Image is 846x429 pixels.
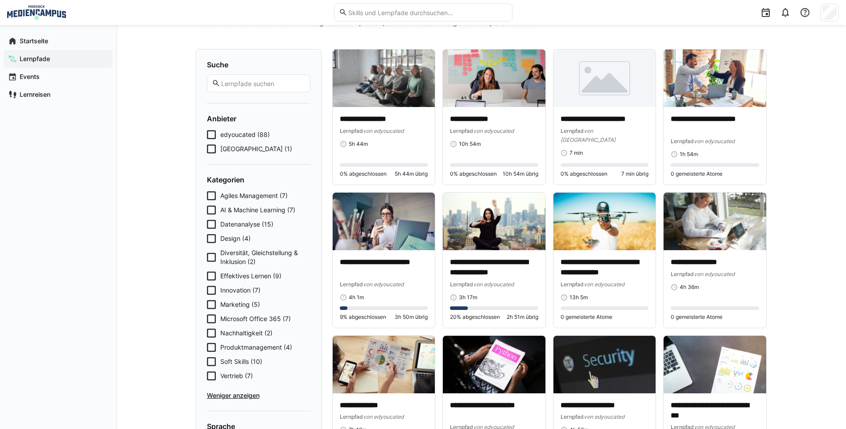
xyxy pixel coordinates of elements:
[503,170,538,177] span: 10h 54m übrig
[220,272,281,280] span: Effektives Lernen (9)
[570,294,588,301] span: 13h 5m
[363,281,404,288] span: von edyoucated
[671,170,722,177] span: 0 gemeisterte Atome
[443,193,545,250] img: image
[395,313,428,321] span: 3h 50m übrig
[220,371,253,380] span: Vertrieb (7)
[450,128,473,134] span: Lernpfad
[220,220,273,229] span: Datenanalyse (15)
[220,329,272,338] span: Nachhaltigkeit (2)
[570,149,583,157] span: 7 min
[553,193,656,250] img: image
[561,128,615,143] span: von [GEOGRAPHIC_DATA]
[680,284,699,291] span: 4h 36m
[207,175,310,184] h4: Kategorien
[220,234,251,243] span: Design (4)
[561,281,584,288] span: Lernpfad
[459,294,477,301] span: 3h 17m
[349,140,368,148] span: 5h 44m
[671,313,722,321] span: 0 gemeisterte Atome
[694,138,735,144] span: von edyoucated
[220,343,292,352] span: Produktmanagement (4)
[363,413,404,420] span: von edyoucated
[340,281,363,288] span: Lernpfad
[443,49,545,107] img: image
[561,313,612,321] span: 0 gemeisterte Atome
[220,144,292,153] span: [GEOGRAPHIC_DATA] (1)
[561,128,584,134] span: Lernpfad
[621,170,648,177] span: 7 min übrig
[220,300,260,309] span: Marketing (5)
[561,170,607,177] span: 0% abgeschlossen
[664,336,766,393] img: image
[207,391,310,400] span: Weniger anzeigen
[207,114,310,123] h4: Anbieter
[473,128,514,134] span: von edyoucated
[680,151,698,158] span: 1h 54m
[450,313,500,321] span: 20% abgeschlossen
[553,49,656,107] img: image
[671,271,694,277] span: Lernpfad
[395,170,428,177] span: 5h 44m übrig
[347,8,507,16] input: Skills und Lernpfade durchsuchen…
[333,336,435,393] img: image
[584,413,624,420] span: von edyoucated
[473,281,514,288] span: von edyoucated
[340,170,387,177] span: 0% abgeschlossen
[664,193,766,250] img: image
[220,130,270,139] span: edyoucated (88)
[507,313,538,321] span: 2h 51m übrig
[220,286,260,295] span: Innovation (7)
[207,60,310,69] h4: Suche
[450,170,497,177] span: 0% abgeschlossen
[333,49,435,107] img: image
[220,248,310,266] span: Diversität, Gleichstellung & Inklusion (2)
[561,413,584,420] span: Lernpfad
[220,79,305,87] input: Lernpfade suchen
[450,281,473,288] span: Lernpfad
[333,193,435,250] img: image
[340,413,363,420] span: Lernpfad
[220,357,262,366] span: Soft Skills (10)
[349,294,364,301] span: 4h 1m
[220,191,288,200] span: Agiles Management (7)
[443,336,545,393] img: image
[584,281,624,288] span: von edyoucated
[220,314,291,323] span: Microsoft Office 365 (7)
[694,271,735,277] span: von edyoucated
[220,206,295,214] span: AI & Machine Learning (7)
[340,313,386,321] span: 9% abgeschlossen
[553,336,656,393] img: image
[340,128,363,134] span: Lernpfad
[664,49,766,107] img: image
[459,140,481,148] span: 10h 54m
[363,128,404,134] span: von edyoucated
[671,138,694,144] span: Lernpfad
